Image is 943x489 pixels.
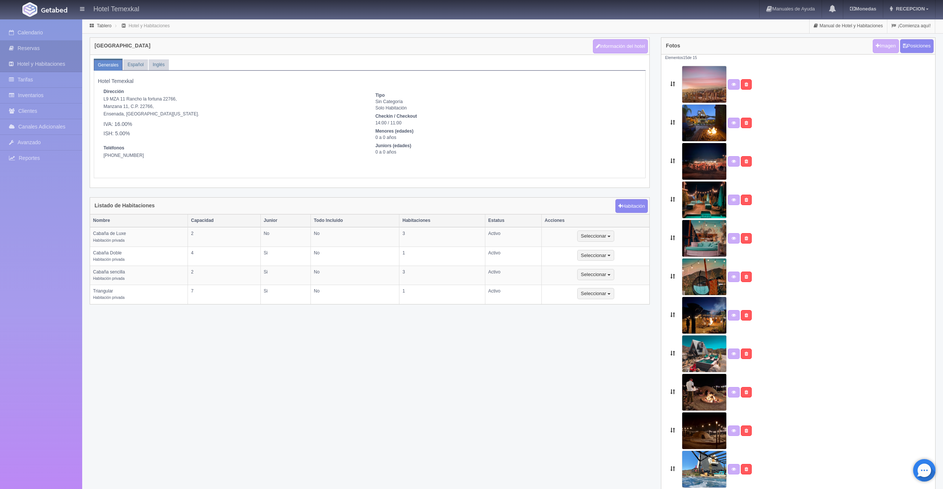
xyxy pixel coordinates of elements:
[682,220,727,257] img: 621_7873.jpg
[375,143,636,149] dt: Juniors (edades)
[311,227,399,247] td: No
[593,39,648,53] button: Información del hotel
[375,92,636,99] dt: Tipo
[97,23,111,28] a: Tablero
[103,121,364,127] h5: IVA: 16.00%
[577,269,614,280] button: Seleccionar
[485,285,541,304] td: Activo
[103,89,124,94] strong: Dirección
[260,285,310,304] td: Si
[810,19,887,33] a: Manual de Hotel y Habitaciones
[577,250,614,261] button: Seleccionar
[682,335,727,372] img: 621_7894.jpg
[375,113,636,120] dt: Checkin / Checkout
[41,7,67,13] img: Getabed
[485,227,541,247] td: Activo
[887,19,935,33] a: ¡Comienza aquí!
[103,144,364,167] address: [PHONE_NUMBER]
[260,247,310,266] td: Si
[90,285,188,304] td: Triangular
[188,266,260,285] td: 2
[188,247,260,266] td: 4
[93,276,124,281] small: Habitación privada
[98,78,641,84] h5: Hotel Temexkal
[188,214,260,227] th: Capacidad
[123,59,148,70] a: Español
[577,230,614,242] button: Seleccionar
[541,214,649,227] th: Acciones
[188,227,260,247] td: 2
[93,238,124,242] small: Habitación privada
[375,134,636,141] dd: 0 a 0 años
[90,247,188,266] td: Cabaña Doble
[90,214,188,227] th: Nombre
[615,199,648,213] button: Habitación
[399,266,485,285] td: 3
[682,181,727,219] img: 621_7895.jpg
[90,266,188,285] td: Cabaña sencilla
[95,203,155,208] h4: Listado de Habitaciones
[900,39,934,53] button: Posiciones
[399,247,485,266] td: 1
[311,266,399,285] td: No
[682,66,727,103] img: 621_7877.jpg
[103,88,364,137] address: L9 MZA 11 Rancho la fortuna 22766, Manzana 11, C.P. 22766, Ensenada, [GEOGRAPHIC_DATA][US_STATE].
[311,285,399,304] td: No
[665,56,697,60] small: Elementos de 15
[260,214,310,227] th: Junior
[485,214,541,227] th: Estatus
[485,266,541,285] td: Activo
[95,43,151,49] h4: [GEOGRAPHIC_DATA]
[149,59,169,70] a: Inglés
[103,131,364,136] h5: ISH: 5.00%
[375,120,636,126] dd: 14:00 / 11:00
[577,288,614,299] button: Seleccionar
[399,227,485,247] td: 3
[103,145,124,151] strong: Teléfonos
[873,39,899,53] a: Imagen
[375,128,636,134] dt: Menores (edades)
[93,257,124,261] small: Habitación privada
[94,60,123,71] a: Generales
[260,227,310,247] td: No
[93,4,139,13] h4: Hotel Temexkal
[375,99,636,111] dd: Sin Categoría Solo Habitación
[682,143,727,180] img: 621_7884.jpg
[485,247,541,266] td: Activo
[850,6,876,12] b: Monedas
[399,285,485,304] td: 1
[375,149,636,155] dd: 0 a 0 años
[399,214,485,227] th: Habitaciones
[683,56,687,60] span: 15
[188,285,260,304] td: 7
[682,258,727,295] img: 621_7874.jpg
[682,412,727,449] img: 621_7898.jpg
[311,247,399,266] td: No
[682,451,727,488] img: 621_7987.jpg
[22,2,37,17] img: Getabed
[260,266,310,285] td: Si
[682,104,727,142] img: 621_7888.jpg
[894,6,925,12] span: RECEPCION
[682,297,727,334] img: 621_7886.jpg
[311,214,399,227] th: Todo Incluido
[682,374,727,411] img: 621_7897.jpg
[666,43,680,49] h4: Fotos
[93,295,124,300] small: Habitación privada
[129,23,170,28] a: Hotel y Habitaciones
[90,227,188,247] td: Cabaña de Luxe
